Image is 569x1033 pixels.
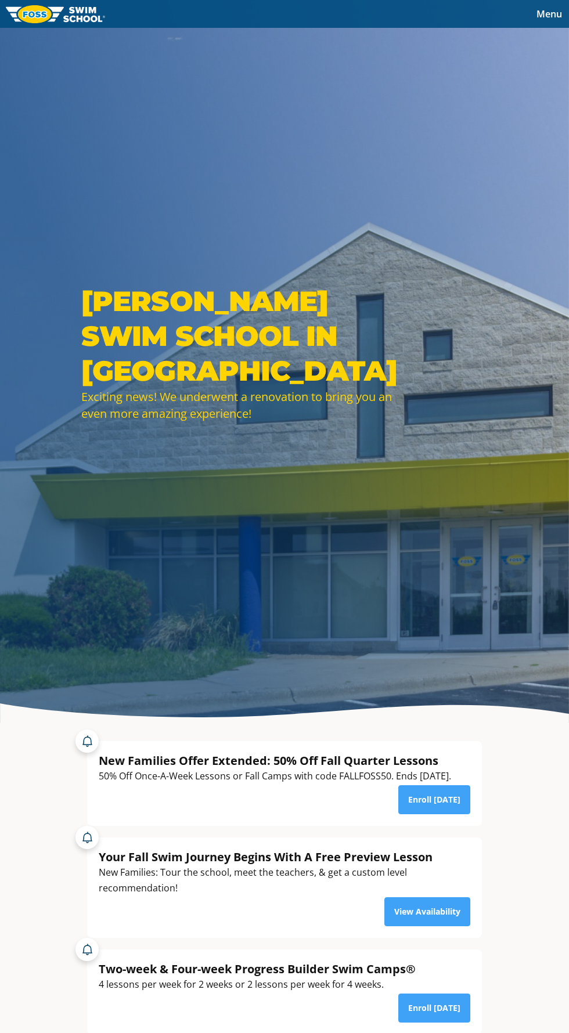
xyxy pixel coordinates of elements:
a: View Availability [384,897,470,926]
h1: [PERSON_NAME] SWIM SCHOOL IN [GEOGRAPHIC_DATA] [81,284,418,388]
div: Your Fall Swim Journey Begins With A Free Preview Lesson [99,849,470,865]
div: Two-week & Four-week Progress Builder Swim Camps® [99,961,416,977]
span: Menu [536,8,562,20]
div: Exciting news! We underwent a renovation to bring you an even more amazing experience! [81,388,418,422]
a: Enroll [DATE] [398,785,470,814]
button: Toggle navigation [530,5,569,23]
div: New Families: Tour the school, meet the teachers, & get a custom level recommendation! [99,865,470,896]
div: 4 lessons per week for 2 weeks or 2 lessons per week for 4 weeks. [99,977,416,992]
div: New Families Offer Extended: 50% Off Fall Quarter Lessons [99,753,451,768]
a: Enroll [DATE] [398,994,470,1023]
img: FOSS Swim School Logo [6,5,105,23]
div: 50% Off Once-A-Week Lessons or Fall Camps with code FALLFOSS50. Ends [DATE]. [99,768,451,784]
